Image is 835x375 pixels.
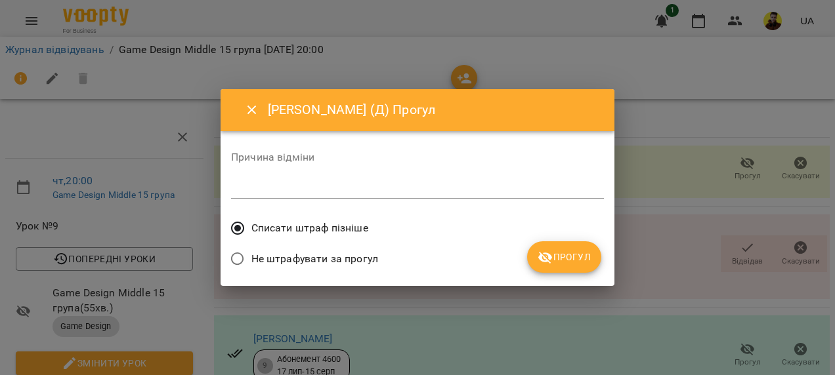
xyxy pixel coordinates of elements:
button: Close [236,94,268,126]
span: Не штрафувати за прогул [251,251,378,267]
span: Прогул [538,249,591,265]
label: Причина відміни [231,152,604,163]
h6: [PERSON_NAME] (Д) Прогул [268,100,599,120]
button: Прогул [527,241,601,273]
span: Списати штраф пізніше [251,220,368,236]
